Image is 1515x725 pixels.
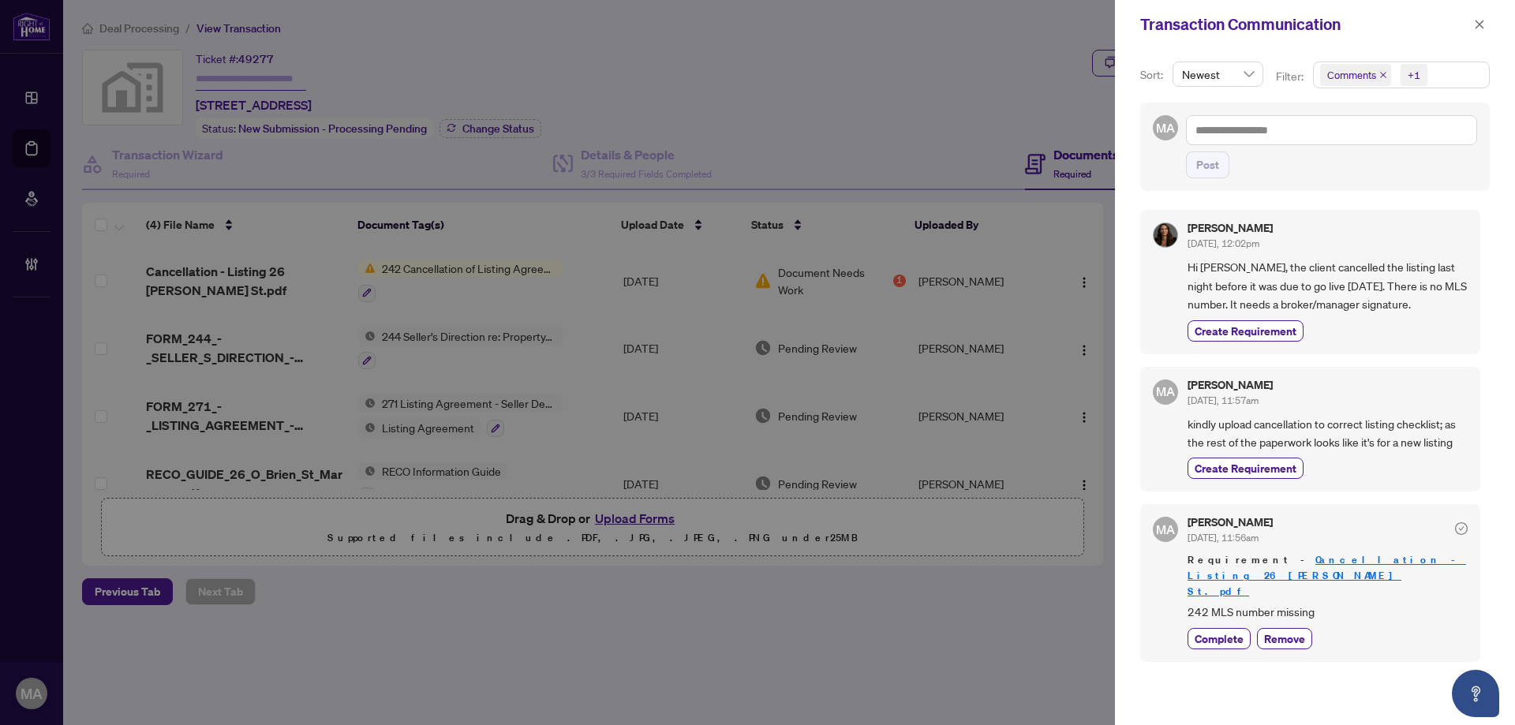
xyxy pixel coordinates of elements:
[1188,222,1273,234] h5: [PERSON_NAME]
[1474,19,1485,30] span: close
[1408,67,1420,83] div: +1
[1379,71,1387,79] span: close
[1195,460,1296,476] span: Create Requirement
[1188,394,1259,406] span: [DATE], 11:57am
[1276,68,1306,85] p: Filter:
[1156,118,1175,137] span: MA
[1188,379,1273,391] h5: [PERSON_NAME]
[1452,670,1499,717] button: Open asap
[1188,603,1468,621] span: 242 MLS number missing
[1320,64,1391,86] span: Comments
[1188,237,1259,249] span: [DATE], 12:02pm
[1188,552,1468,600] span: Requirement -
[1188,258,1468,313] span: Hi [PERSON_NAME], the client cancelled the listing last night before it was due to go live [DATE]...
[1140,66,1166,84] p: Sort:
[1327,67,1376,83] span: Comments
[1154,223,1177,247] img: Profile Icon
[1455,522,1468,535] span: check-circle
[1188,415,1468,452] span: kindly upload cancellation to correct listing checklist; as the rest of the paperwork looks like ...
[1188,458,1304,479] button: Create Requirement
[1257,628,1312,649] button: Remove
[1188,517,1273,528] h5: [PERSON_NAME]
[1264,630,1305,647] span: Remove
[1140,13,1469,36] div: Transaction Communication
[1186,151,1229,178] button: Post
[1188,532,1259,544] span: [DATE], 11:56am
[1182,62,1254,86] span: Newest
[1188,320,1304,342] button: Create Requirement
[1195,630,1244,647] span: Complete
[1156,382,1175,401] span: MA
[1188,553,1466,598] a: Cancellation - Listing 26 [PERSON_NAME] St.pdf
[1195,323,1296,339] span: Create Requirement
[1156,520,1175,539] span: MA
[1188,628,1251,649] button: Complete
